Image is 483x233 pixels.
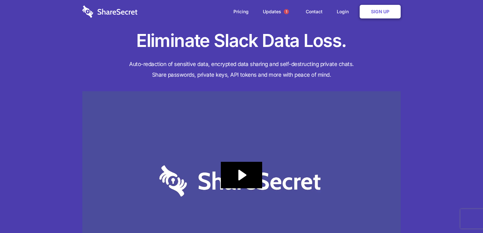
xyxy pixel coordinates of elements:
[82,29,401,52] h1: Eliminate Slack Data Loss.
[227,2,255,22] a: Pricing
[221,162,262,188] button: Play Video: Sharesecret Slack Extension
[82,59,401,80] h4: Auto-redaction of sensitive data, encrypted data sharing and self-destructing private chats. Shar...
[360,5,401,18] a: Sign Up
[82,6,138,18] img: logo-wordmark-white-trans-d4663122ce5f474addd5e946df7df03e33cb6a1c49d2221995e7729f52c070b2.svg
[299,2,329,22] a: Contact
[284,9,289,14] span: 1
[330,2,358,22] a: Login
